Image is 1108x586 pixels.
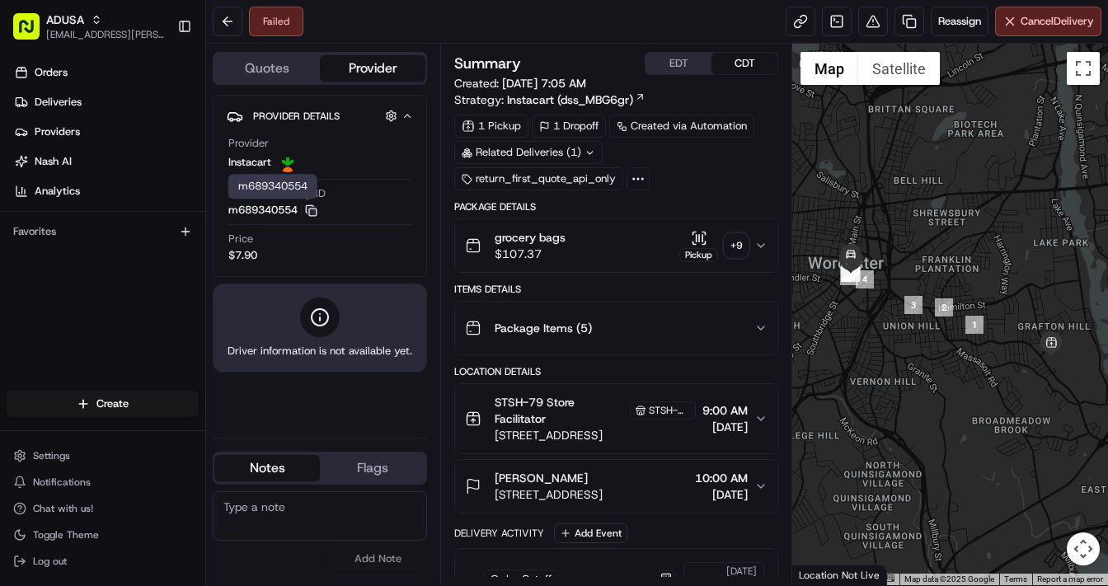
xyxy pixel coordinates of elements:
a: 📗Knowledge Base [10,232,133,262]
button: grocery bags$107.37Pickup+9 [455,219,777,272]
button: Add Event [554,523,627,543]
div: 5 [843,262,861,280]
div: Delivery Activity [454,527,544,540]
a: Report a map error [1037,574,1103,584]
span: [DATE] [726,565,757,578]
span: Notifications [33,476,91,489]
div: 2 [935,298,953,316]
div: return_first_quote_api_only [454,167,623,190]
button: Show street map [800,52,858,85]
button: ADUSA [46,12,84,28]
span: Pylon [164,279,200,292]
img: Google [796,564,851,585]
a: Powered byPylon [116,279,200,292]
a: Open this area in Google Maps (opens a new window) [796,564,851,585]
div: Favorites [7,218,199,245]
div: 13 [842,264,860,282]
span: Chat with us! [33,502,93,515]
button: Reassign [931,7,988,36]
p: Welcome 👋 [16,66,300,92]
span: [PERSON_NAME] [495,470,588,486]
div: 📗 [16,241,30,254]
div: 1 Pickup [454,115,528,138]
div: m689340554 [228,174,317,199]
button: Start new chat [280,162,300,182]
button: Log out [7,550,199,573]
button: ADUSA[EMAIL_ADDRESS][PERSON_NAME][DOMAIN_NAME] [7,7,171,46]
button: Pickup+9 [679,230,748,262]
button: Toggle Theme [7,523,199,546]
div: Strategy: [454,91,646,108]
span: $107.37 [495,246,566,262]
span: [DATE] 7:05 AM [502,76,586,91]
button: Flags [320,455,425,481]
img: Nash [16,16,49,49]
button: Create [7,391,199,417]
div: Package Details [454,200,778,213]
button: Settings [7,444,199,467]
button: STSH-79 Store FacilitatorSTSH-79[STREET_ADDRESS]9:00 AM[DATE] [455,384,777,453]
span: Orders [35,65,68,80]
input: Clear [43,106,272,124]
button: Notes [214,455,320,481]
button: CDT [711,53,777,74]
span: Price [228,232,253,246]
button: [PERSON_NAME][STREET_ADDRESS]10:00 AM[DATE] [455,460,777,513]
span: [STREET_ADDRESS] [495,486,603,503]
span: Driver information is not available yet. [228,344,412,359]
div: 6 [840,267,858,285]
button: Toggle fullscreen view [1067,52,1100,85]
div: We're available if you need us! [56,174,209,187]
button: Chat with us! [7,497,199,520]
button: Pickup [679,230,718,262]
span: Provider Details [253,110,340,123]
div: 💻 [139,241,153,254]
span: Cancel Delivery [1021,14,1094,29]
a: Terms [1004,574,1027,584]
span: Created: [454,75,586,91]
a: Providers [7,119,205,145]
div: Items Details [454,283,778,296]
div: + 9 [725,234,748,257]
button: Notifications [7,471,199,494]
span: Reassign [938,14,981,29]
button: Provider [320,55,425,82]
button: m689340554 [228,203,317,218]
span: 9:00 AM [702,402,748,419]
button: Map camera controls [1067,532,1100,565]
span: STSH-79 Store Facilitator [495,394,627,427]
div: 1 [965,316,984,334]
span: [DATE] [695,486,748,503]
span: Settings [33,449,70,462]
button: Quotes [214,55,320,82]
span: Instacart [228,155,271,170]
div: Pickup [679,248,718,262]
div: 3 [904,296,923,314]
span: Map data ©2025 Google [904,574,994,584]
span: Nash AI [35,154,72,169]
span: Instacart (dss_MBG6gr) [507,91,633,108]
span: 10:00 AM [695,470,748,486]
div: Start new chat [56,157,270,174]
span: Knowledge Base [33,239,126,255]
span: [STREET_ADDRESS] [495,427,696,443]
span: Package Items ( 5 ) [495,320,592,336]
div: 4 [856,270,874,288]
a: Nash AI [7,148,205,175]
span: API Documentation [156,239,265,255]
button: Provider Details [227,102,413,129]
span: [DATE] [702,419,748,435]
button: Show satellite imagery [858,52,940,85]
div: 12 [841,264,859,282]
button: [EMAIL_ADDRESS][PERSON_NAME][DOMAIN_NAME] [46,28,164,41]
a: Orders [7,59,205,86]
button: CancelDelivery [995,7,1101,36]
div: Related Deliveries (1) [454,141,603,164]
span: Analytics [35,184,80,199]
a: Created via Automation [609,115,754,138]
span: Provider [228,136,269,151]
div: Location Not Live [792,565,887,585]
span: grocery bags [495,229,566,246]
